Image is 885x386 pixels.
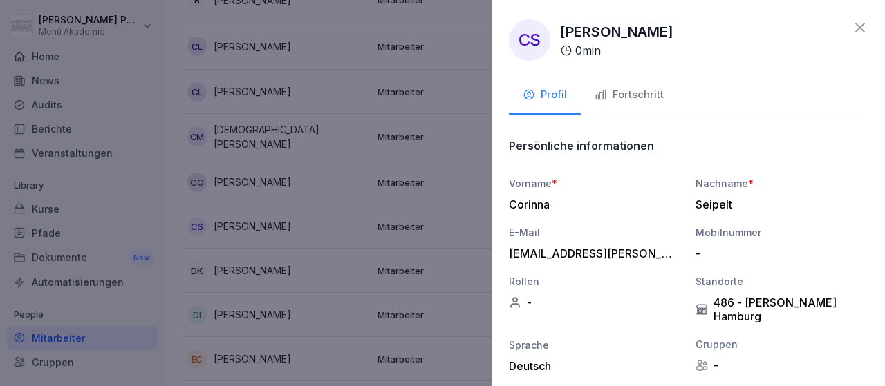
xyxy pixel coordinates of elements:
div: Rollen [509,274,682,289]
p: 0 min [575,42,601,59]
div: Corinna [509,197,675,211]
div: Seipelt [696,197,861,211]
div: Vorname [509,176,682,191]
div: CS [509,19,550,61]
div: - [696,247,861,260]
div: Sprache [509,338,682,352]
p: [PERSON_NAME] [560,21,673,42]
div: Fortschritt [595,87,664,103]
div: Profil [523,87,567,103]
div: - [509,296,682,309]
div: E-Mail [509,225,682,240]
button: Profil [509,77,581,115]
div: Gruppen [696,337,868,351]
div: Nachname [696,176,868,191]
div: Mobilnummer [696,225,868,240]
div: - [696,358,868,372]
button: Fortschritt [581,77,678,115]
div: [EMAIL_ADDRESS][PERSON_NAME][DOMAIN_NAME] [509,247,675,260]
div: Standorte [696,274,868,289]
div: 486 - [PERSON_NAME] Hamburg [696,296,868,323]
div: Deutsch [509,359,682,373]
p: Persönliche informationen [509,139,654,153]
